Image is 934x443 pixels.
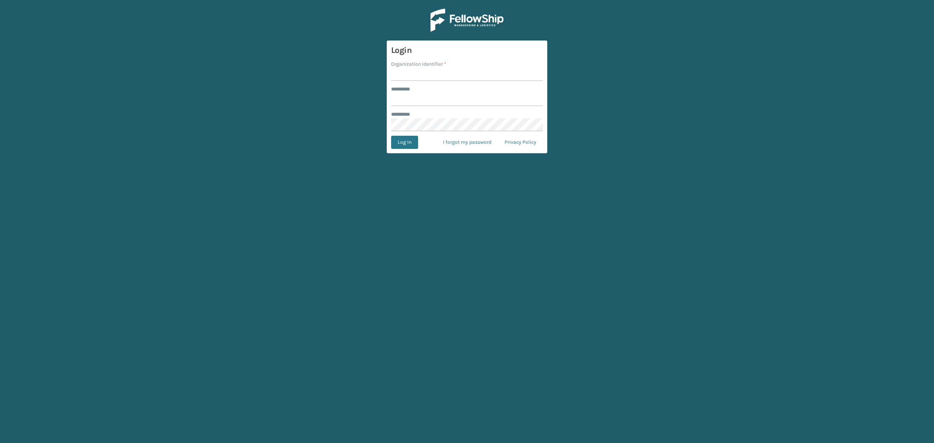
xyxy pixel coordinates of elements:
[436,136,498,149] a: I forgot my password
[391,136,418,149] button: Log In
[391,60,446,68] label: Organization Identifier
[431,9,503,32] img: Logo
[498,136,543,149] a: Privacy Policy
[391,45,543,56] h3: Login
